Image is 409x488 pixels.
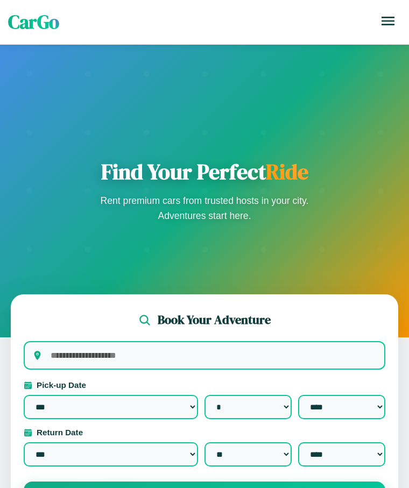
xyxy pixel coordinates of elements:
label: Return Date [24,428,385,437]
label: Pick-up Date [24,380,385,390]
p: Rent premium cars from trusted hosts in your city. Adventures start here. [97,193,312,223]
span: CarGo [8,9,59,35]
span: Ride [266,157,308,186]
h1: Find Your Perfect [97,159,312,185]
h2: Book Your Adventure [158,312,271,328]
